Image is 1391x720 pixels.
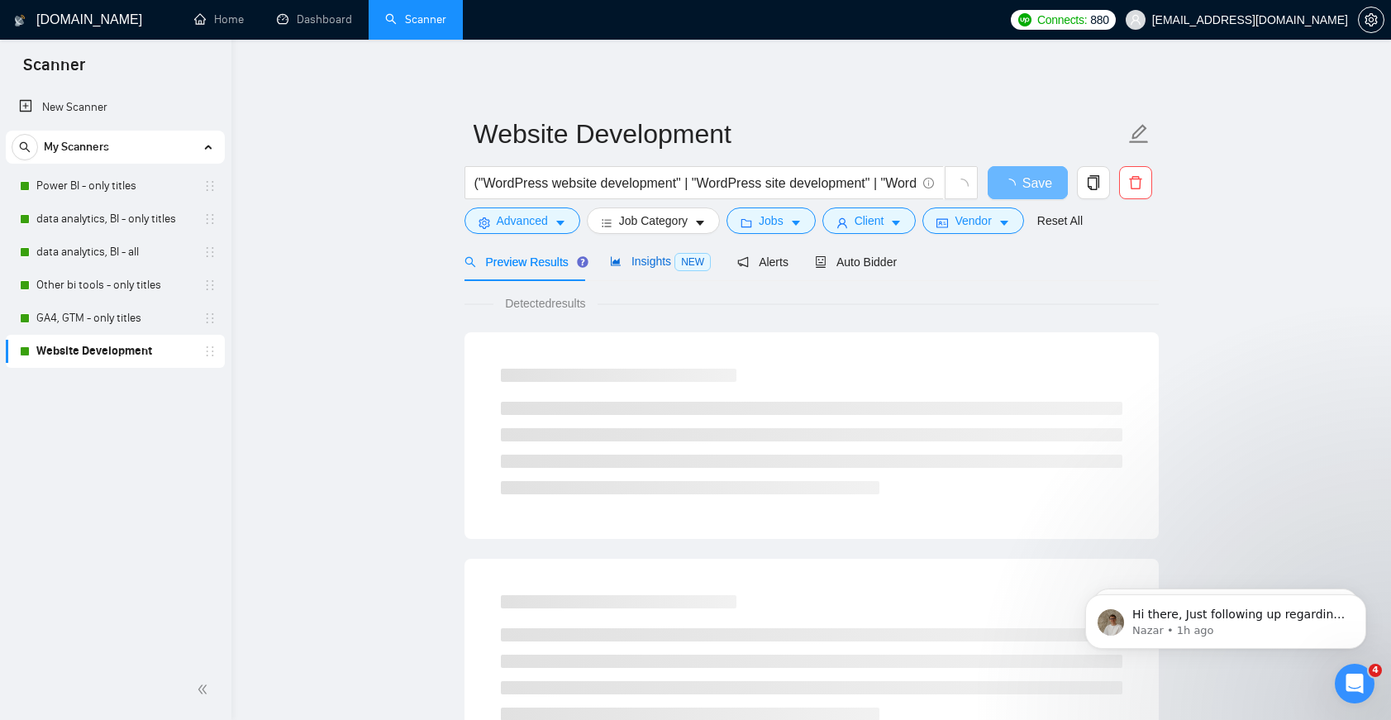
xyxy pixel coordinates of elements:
span: Advanced [497,212,548,230]
span: Vendor [955,212,991,230]
span: caret-down [890,217,902,229]
span: search [12,141,37,153]
a: Reset All [1037,212,1083,230]
div: Tooltip anchor [575,255,590,269]
span: holder [203,279,217,292]
span: user [1130,14,1141,26]
span: notification [737,256,749,268]
button: userClientcaret-down [822,207,917,234]
span: copy [1078,175,1109,190]
button: barsJob Categorycaret-down [587,207,720,234]
span: robot [815,256,827,268]
img: logo [14,7,26,34]
span: holder [203,179,217,193]
span: Insights [610,255,711,268]
button: idcardVendorcaret-down [922,207,1023,234]
span: holder [203,212,217,226]
a: Power BI - only titles [36,169,193,203]
span: holder [203,312,217,325]
span: 880 [1090,11,1108,29]
span: Auto Bidder [815,255,897,269]
span: holder [203,246,217,259]
a: GA4, GTM - only titles [36,302,193,335]
input: Search Freelance Jobs... [474,173,916,193]
a: New Scanner [19,91,212,124]
span: Alerts [737,255,788,269]
span: search [464,256,476,268]
span: area-chart [610,255,622,267]
span: caret-down [790,217,802,229]
span: 4 [1369,664,1382,677]
a: setting [1358,13,1384,26]
a: data analytics, BI - only titles [36,203,193,236]
span: folder [741,217,752,229]
button: search [12,134,38,160]
a: homeHome [194,12,244,26]
li: New Scanner [6,91,225,124]
span: Connects: [1037,11,1087,29]
span: Client [855,212,884,230]
span: caret-down [555,217,566,229]
span: info-circle [923,178,934,188]
button: settingAdvancedcaret-down [464,207,580,234]
span: edit [1128,123,1150,145]
span: NEW [674,253,711,271]
span: holder [203,345,217,358]
span: setting [1359,13,1384,26]
button: copy [1077,166,1110,199]
span: setting [479,217,490,229]
button: delete [1119,166,1152,199]
span: Save [1022,173,1052,193]
span: loading [954,179,969,193]
span: delete [1120,175,1151,190]
button: Save [988,166,1068,199]
a: searchScanner [385,12,446,26]
input: Scanner name... [474,113,1125,155]
a: data analytics, BI - all [36,236,193,269]
button: setting [1358,7,1384,33]
span: double-left [197,681,213,698]
li: My Scanners [6,131,225,368]
span: user [836,217,848,229]
span: Jobs [759,212,784,230]
span: Preview Results [464,255,584,269]
span: My Scanners [44,131,109,164]
span: caret-down [998,217,1010,229]
span: loading [1003,179,1022,192]
iframe: Intercom notifications message [1060,560,1391,675]
a: Website Development [36,335,193,368]
span: Detected results [493,294,597,312]
span: Job Category [619,212,688,230]
button: folderJobscaret-down [726,207,816,234]
span: idcard [936,217,948,229]
img: upwork-logo.png [1018,13,1031,26]
a: dashboardDashboard [277,12,352,26]
span: Scanner [10,53,98,88]
a: Other bi tools - only titles [36,269,193,302]
span: bars [601,217,612,229]
span: caret-down [694,217,706,229]
iframe: Intercom live chat [1335,664,1374,703]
